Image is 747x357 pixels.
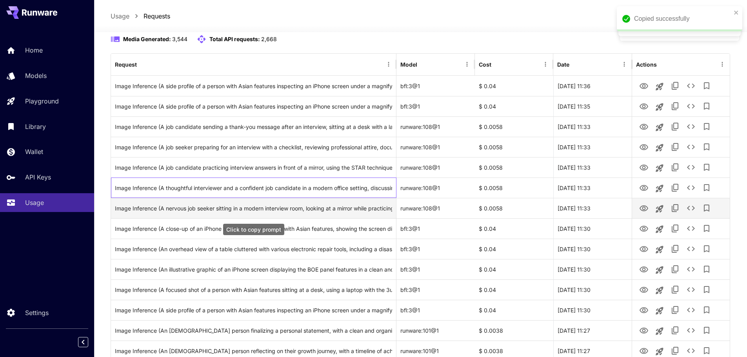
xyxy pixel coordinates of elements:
[553,137,632,157] div: 23 Sep, 2025 11:33
[475,96,553,116] div: $ 0.04
[652,181,667,196] button: Launch in playground
[115,259,392,279] div: Click to copy prompt
[25,71,47,80] p: Models
[652,283,667,298] button: Launch in playground
[734,9,739,16] button: close
[636,78,652,94] button: View
[667,119,683,134] button: Copy TaskUUID
[699,119,714,134] button: Add to library
[78,45,84,52] img: tab_keywords_by_traffic_grey.svg
[223,224,284,235] div: Click to copy prompt
[30,46,70,51] div: Domain Overview
[699,180,714,196] button: Add to library
[636,261,652,277] button: View
[699,302,714,318] button: Add to library
[683,78,699,94] button: See details
[22,13,38,19] div: v 4.0.25
[683,180,699,196] button: See details
[636,159,652,175] button: View
[636,241,652,257] button: View
[115,198,392,218] div: Click to copy prompt
[209,36,260,42] span: Total API requests:
[396,320,475,341] div: runware:101@1
[667,180,683,196] button: Copy TaskUUID
[553,116,632,137] div: 23 Sep, 2025 11:33
[553,259,632,279] div: 23 Sep, 2025 11:30
[652,120,667,135] button: Launch in playground
[396,137,475,157] div: runware:108@1
[396,239,475,259] div: bfl:3@1
[144,11,170,21] a: Requests
[13,20,19,27] img: website_grey.svg
[462,59,473,70] button: Menu
[115,61,137,68] div: Request
[652,79,667,94] button: Launch in playground
[699,159,714,175] button: Add to library
[699,200,714,216] button: Add to library
[553,76,632,96] div: 23 Sep, 2025 11:36
[475,198,553,218] div: $ 0.0058
[383,59,394,70] button: Menu
[396,96,475,116] div: bfl:3@1
[699,78,714,94] button: Add to library
[396,300,475,320] div: bfl:3@1
[475,76,553,96] div: $ 0.04
[636,281,652,297] button: View
[115,300,392,320] div: Click to copy prompt
[667,282,683,297] button: Copy TaskUUID
[553,178,632,198] div: 23 Sep, 2025 11:33
[540,59,551,70] button: Menu
[475,259,553,279] div: $ 0.04
[636,98,652,114] button: View
[636,220,652,236] button: View
[475,157,553,178] div: $ 0.0058
[553,157,632,178] div: 23 Sep, 2025 11:33
[78,337,88,347] button: Collapse sidebar
[21,45,27,52] img: tab_domain_overview_orange.svg
[115,158,392,178] div: Click to copy prompt
[636,61,657,68] div: Actions
[652,99,667,115] button: Launch in playground
[396,218,475,239] div: bfl:3@1
[636,302,652,318] button: View
[25,198,44,207] p: Usage
[699,139,714,155] button: Add to library
[396,178,475,198] div: runware:108@1
[667,159,683,175] button: Copy TaskUUID
[418,59,429,70] button: Sort
[20,20,56,27] div: Domain: [URL]
[683,221,699,236] button: See details
[667,78,683,94] button: Copy TaskUUID
[619,59,630,70] button: Menu
[396,116,475,137] div: runware:108@1
[667,200,683,216] button: Copy TaskUUID
[683,241,699,257] button: See details
[475,239,553,259] div: $ 0.04
[667,302,683,318] button: Copy TaskUUID
[115,280,392,300] div: Click to copy prompt
[115,76,392,96] div: Click to copy prompt
[138,59,149,70] button: Sort
[683,98,699,114] button: See details
[652,201,667,217] button: Launch in playground
[699,323,714,338] button: Add to library
[396,76,475,96] div: bfl:3@1
[396,259,475,279] div: bfl:3@1
[553,279,632,300] div: 23 Sep, 2025 11:30
[123,36,171,42] span: Media Generated:
[636,200,652,216] button: View
[25,172,51,182] p: API Keys
[475,279,553,300] div: $ 0.04
[111,11,129,21] a: Usage
[475,178,553,198] div: $ 0.0058
[683,200,699,216] button: See details
[553,239,632,259] div: 23 Sep, 2025 11:30
[652,140,667,156] button: Launch in playground
[25,147,43,156] p: Wallet
[652,303,667,319] button: Launch in playground
[699,98,714,114] button: Add to library
[25,308,49,317] p: Settings
[699,221,714,236] button: Add to library
[667,139,683,155] button: Copy TaskUUID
